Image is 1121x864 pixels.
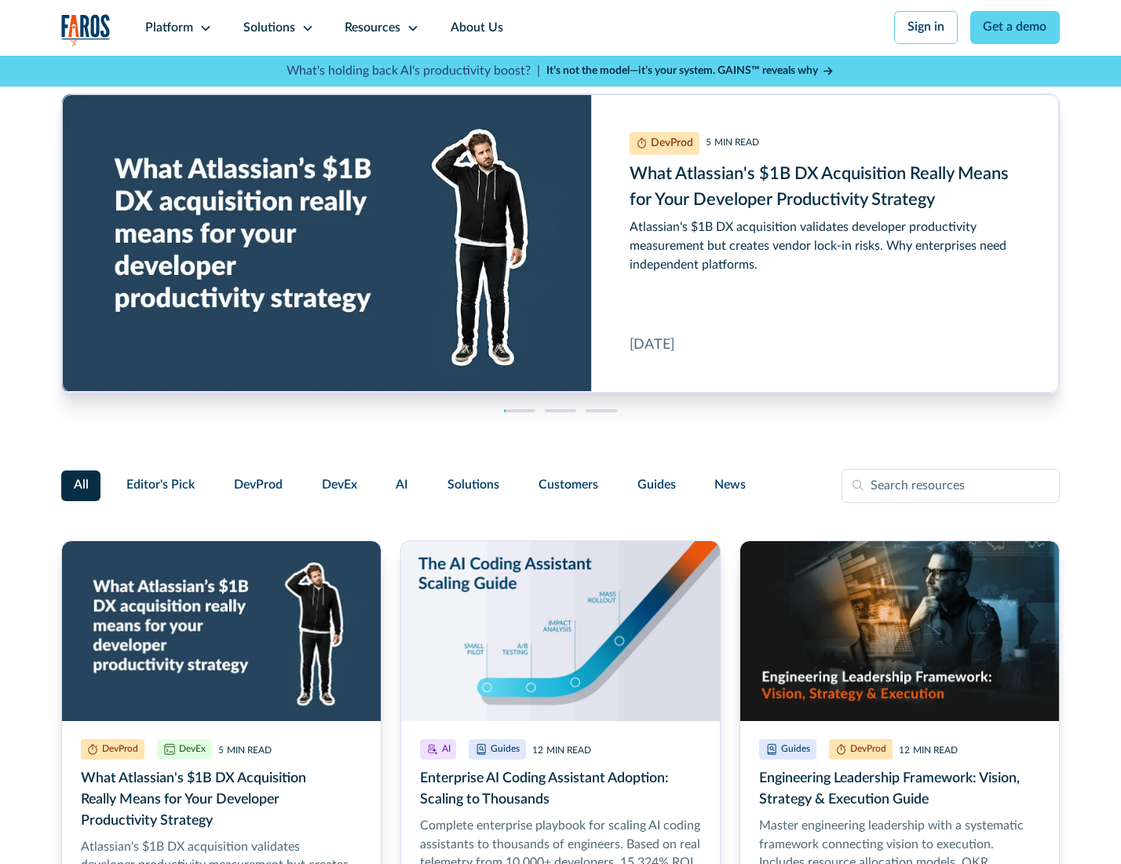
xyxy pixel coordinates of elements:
[894,11,958,44] a: Sign in
[740,541,1059,721] img: Realistic image of an engineering leader at work
[287,62,540,81] p: What's holding back AI's productivity boost? |
[546,65,818,76] strong: It’s not the model—it’s your system. GAINS™ reveals why
[62,94,1060,393] a: What Atlassian's $1B DX Acquisition Really Means for Your Developer Productivity Strategy
[842,469,1060,503] input: Search resources
[539,476,598,495] span: Customers
[74,476,89,495] span: All
[970,11,1061,44] a: Get a demo
[62,541,381,721] img: Developer scratching his head on a blue background
[637,476,676,495] span: Guides
[546,63,835,79] a: It’s not the model—it’s your system. GAINS™ reveals why
[126,476,195,495] span: Editor's Pick
[145,19,193,38] div: Platform
[322,476,357,495] span: DevEx
[61,469,1061,503] form: Filter Form
[447,476,499,495] span: Solutions
[61,14,111,46] img: Logo of the analytics and reporting company Faros.
[401,541,720,721] img: Illustration of hockey stick-like scaling from pilot to mass rollout
[714,476,746,495] span: News
[396,476,408,495] span: AI
[345,19,400,38] div: Resources
[234,476,283,495] span: DevProd
[61,14,111,46] a: home
[62,94,1060,393] div: cms-link
[243,19,295,38] div: Solutions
